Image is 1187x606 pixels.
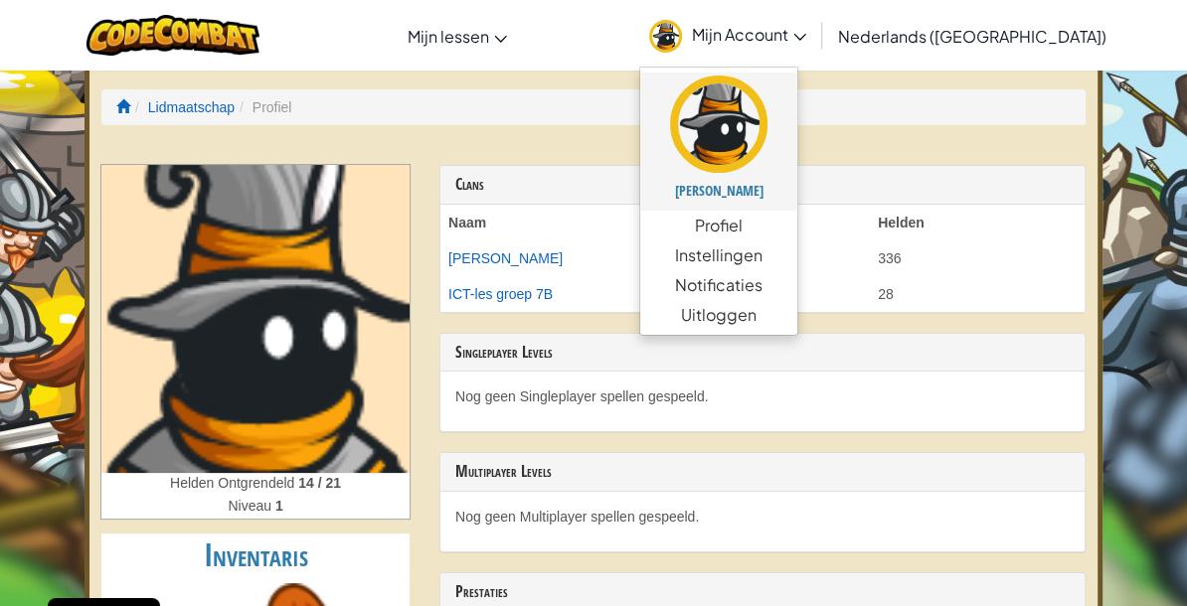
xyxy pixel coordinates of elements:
[640,73,797,211] a: [PERSON_NAME]
[455,386,1070,406] p: Nog geen Singleplayer spellen gespeeld.
[670,76,767,173] img: avatar
[640,270,797,300] a: Notificaties
[455,463,1070,481] h3: Multiplayer Levels
[448,286,553,302] a: ICT-les groep 7B
[870,205,1085,240] th: Helden
[101,533,410,578] h2: Inventaris
[870,276,1085,312] td: 28
[639,4,816,67] a: Mijn Account
[455,507,1070,527] p: Nog geen Multiplayer spellen gespeeld.
[275,498,283,514] strong: 1
[448,250,563,266] a: [PERSON_NAME]
[455,176,1070,194] h3: Clans
[408,26,489,47] span: Mijn lessen
[660,183,777,198] h5: [PERSON_NAME]
[235,97,291,117] li: Profiel
[440,205,655,240] th: Naam
[455,583,1070,601] h3: Prestaties
[170,475,298,491] span: Helden Ontgrendeld
[640,240,797,270] a: Instellingen
[675,273,763,297] span: Notificaties
[640,300,797,330] a: Uitloggen
[692,24,806,45] span: Mijn Account
[398,9,517,63] a: Mijn lessen
[640,211,797,240] a: Profiel
[455,344,1070,362] h3: Singleplayer Levels
[228,498,274,514] span: Niveau
[828,9,1115,63] a: Nederlands ([GEOGRAPHIC_DATA])
[838,26,1105,47] span: Nederlands ([GEOGRAPHIC_DATA])
[649,20,682,53] img: avatar
[148,99,235,115] a: Lidmaatschap
[86,15,260,56] img: CodeCombat logo
[870,240,1085,276] td: 336
[298,475,341,491] strong: 14 / 21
